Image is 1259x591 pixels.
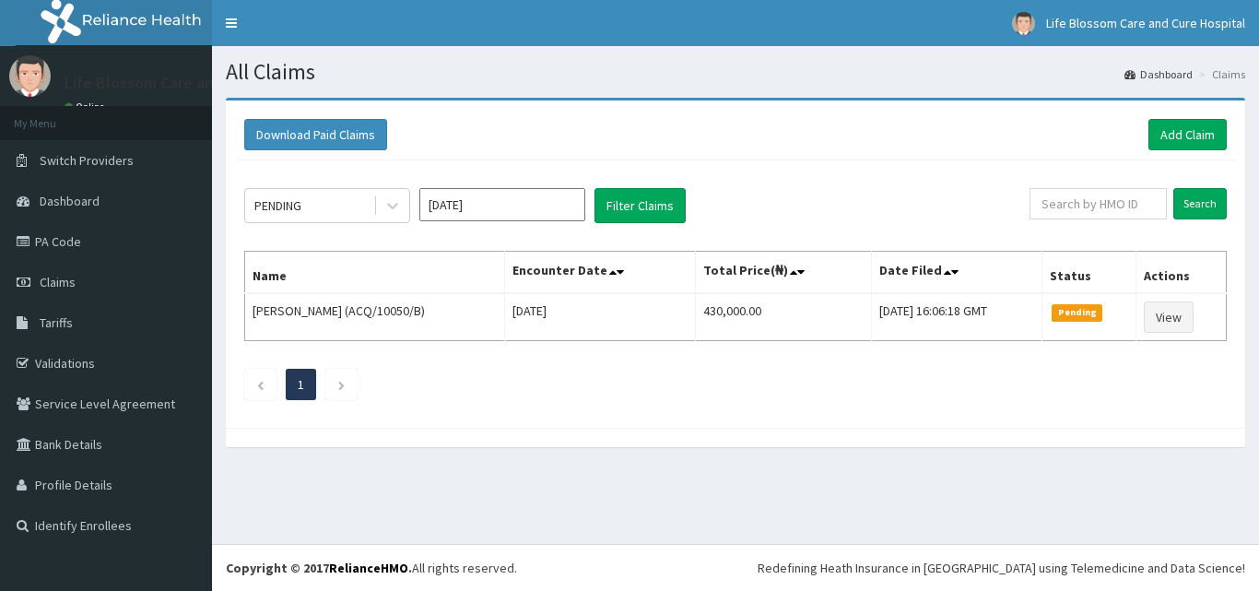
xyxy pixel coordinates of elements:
[329,560,408,576] a: RelianceHMO
[245,293,505,341] td: [PERSON_NAME] (ACQ/10050/B)
[245,252,505,294] th: Name
[40,193,100,209] span: Dashboard
[872,293,1042,341] td: [DATE] 16:06:18 GMT
[1135,252,1226,294] th: Actions
[244,119,387,150] button: Download Paid Claims
[1046,15,1245,31] span: Life Blossom Care and Cure Hospital
[1030,188,1167,219] input: Search by HMO ID
[1144,301,1194,333] a: View
[65,100,109,113] a: Online
[758,559,1245,577] div: Redefining Heath Insurance in [GEOGRAPHIC_DATA] using Telemedicine and Data Science!
[504,293,695,341] td: [DATE]
[872,252,1042,294] th: Date Filed
[1173,188,1227,219] input: Search
[1052,304,1102,321] span: Pending
[40,152,134,169] span: Switch Providers
[226,60,1245,84] h1: All Claims
[1124,66,1193,82] a: Dashboard
[1148,119,1227,150] a: Add Claim
[504,252,695,294] th: Encounter Date
[256,376,265,393] a: Previous page
[254,196,301,215] div: PENDING
[9,55,51,97] img: User Image
[298,376,304,393] a: Page 1 is your current page
[212,544,1259,591] footer: All rights reserved.
[1012,12,1035,35] img: User Image
[65,75,324,91] p: Life Blossom Care and Cure Hospital
[594,188,686,223] button: Filter Claims
[226,560,412,576] strong: Copyright © 2017 .
[419,188,585,221] input: Select Month and Year
[695,252,872,294] th: Total Price(₦)
[1042,252,1136,294] th: Status
[40,274,76,290] span: Claims
[695,293,872,341] td: 430,000.00
[40,314,73,331] span: Tariffs
[1194,66,1245,82] li: Claims
[337,376,346,393] a: Next page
